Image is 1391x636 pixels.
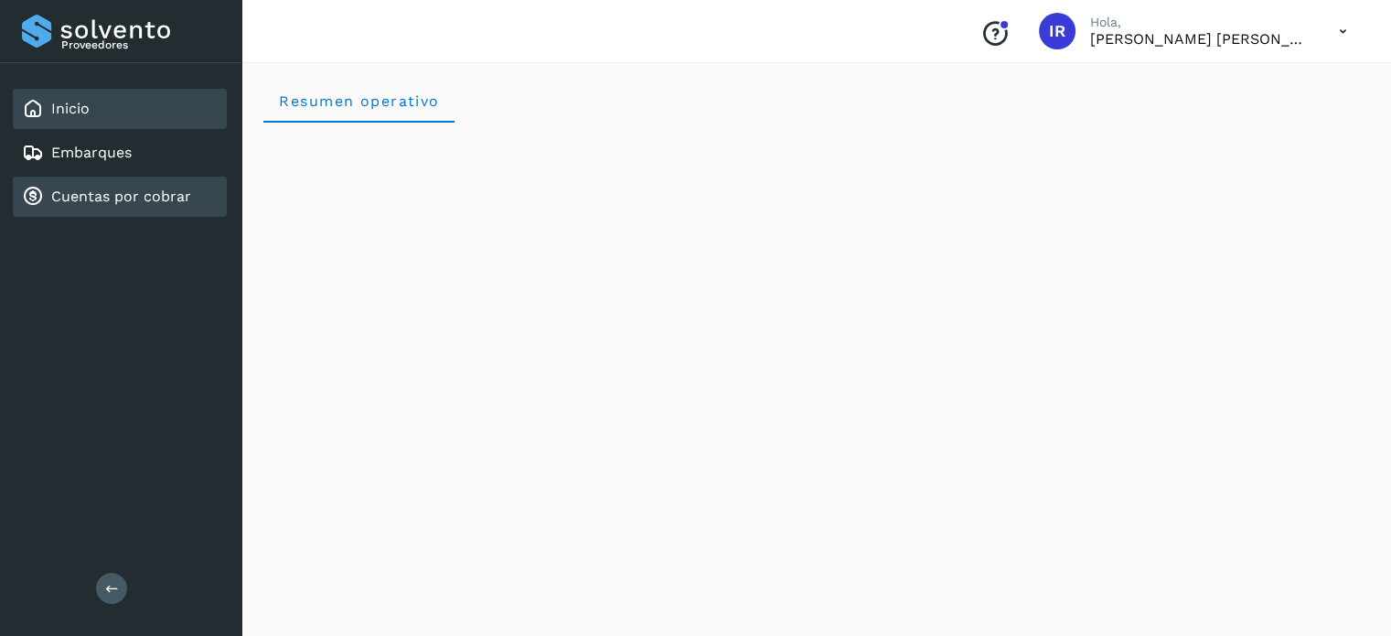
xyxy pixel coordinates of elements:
[13,177,227,217] div: Cuentas por cobrar
[13,133,227,173] div: Embarques
[51,144,132,161] a: Embarques
[1090,15,1310,30] p: Hola,
[1090,30,1310,48] p: Ivan Riquelme Contreras
[61,38,219,51] p: Proveedores
[51,100,90,117] a: Inicio
[51,188,191,205] a: Cuentas por cobrar
[278,92,440,110] span: Resumen operativo
[13,89,227,129] div: Inicio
